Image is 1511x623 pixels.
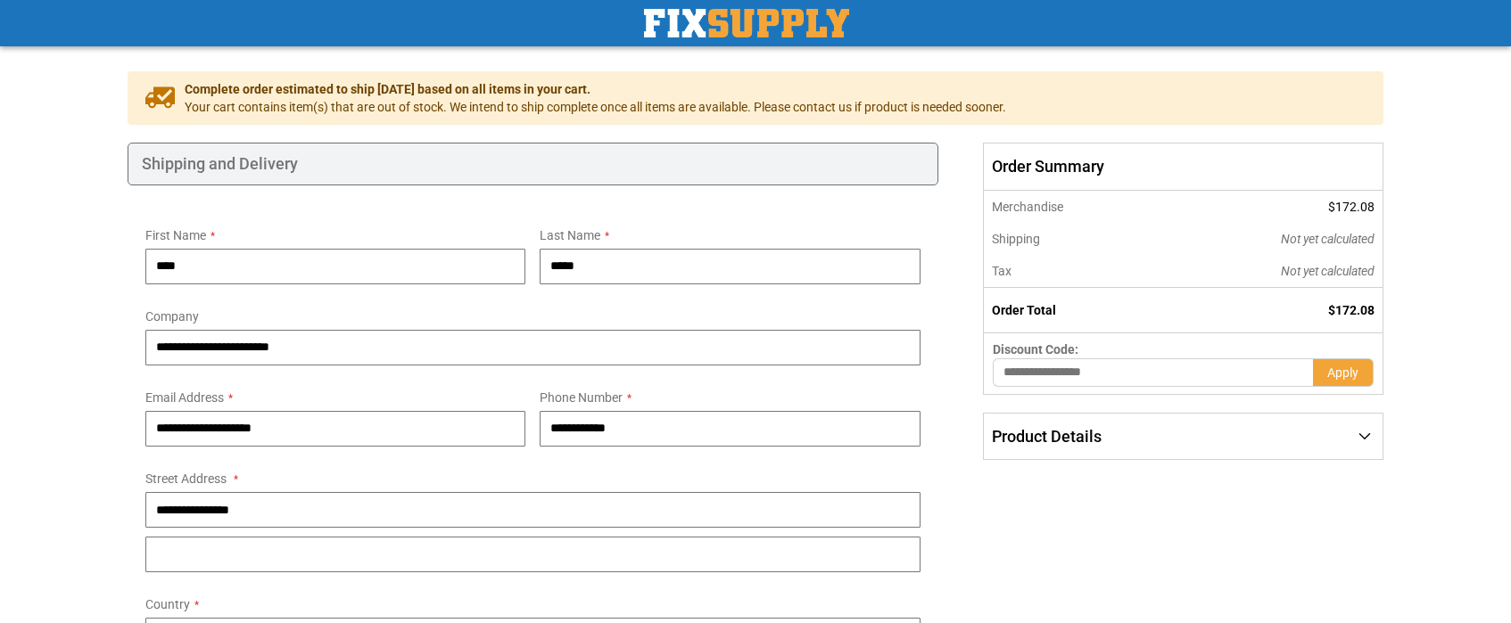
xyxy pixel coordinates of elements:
[540,390,623,405] span: Phone Number
[992,232,1040,246] span: Shipping
[185,98,1006,116] span: Your cart contains item(s) that are out of stock. We intend to ship complete once all items are a...
[993,342,1078,357] span: Discount Code:
[644,9,849,37] a: store logo
[1327,365,1358,380] span: Apply
[992,303,1056,317] strong: Order Total
[145,309,199,324] span: Company
[1281,232,1375,246] span: Not yet calculated
[185,80,1006,98] span: Complete order estimated to ship [DATE] based on all items in your cart.
[128,143,938,185] div: Shipping and Delivery
[992,427,1102,446] span: Product Details
[1281,264,1375,278] span: Not yet calculated
[145,228,206,242] span: First Name
[145,390,224,405] span: Email Address
[145,471,227,486] span: Street Address
[1328,200,1375,214] span: $172.08
[644,9,849,37] img: Fix Industrial Supply
[983,255,1160,288] th: Tax
[983,191,1160,223] th: Merchandise
[1328,303,1375,317] span: $172.08
[983,143,1383,191] span: Order Summary
[540,228,600,242] span: Last Name
[145,597,190,611] span: Country
[1313,358,1374,387] button: Apply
